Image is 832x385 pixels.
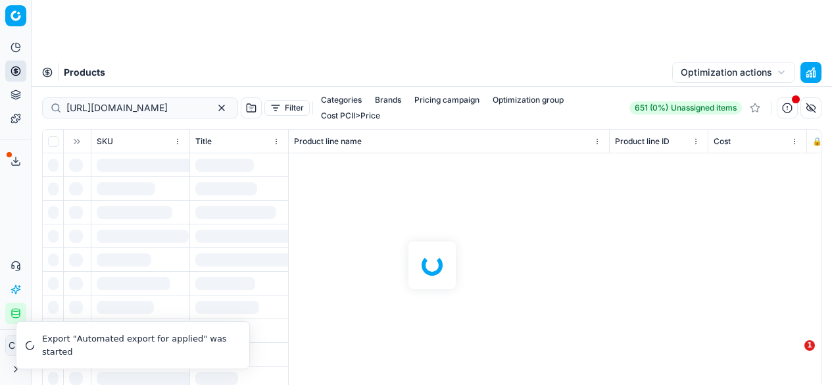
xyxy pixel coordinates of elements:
button: Optimization actions [672,62,795,83]
span: Products [64,66,105,79]
span: CM [6,336,26,355]
div: Export "Automated export for applied" was started [42,332,233,358]
iframe: Intercom live chat [777,340,809,372]
button: CM [5,335,26,356]
nav: breadcrumb [64,66,105,79]
span: 1 [804,340,815,351]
